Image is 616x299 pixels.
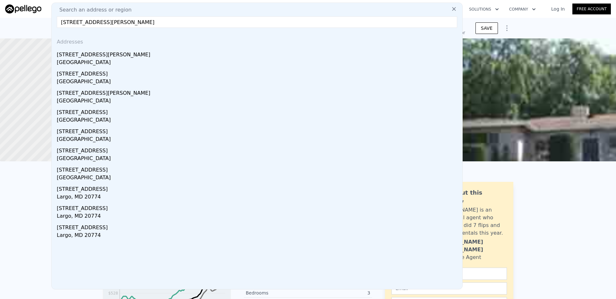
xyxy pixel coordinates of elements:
[413,29,465,36] div: Off Market, last sold for
[57,155,460,164] div: [GEOGRAPHIC_DATA]
[57,125,460,135] div: [STREET_ADDRESS]
[435,206,507,237] div: [PERSON_NAME] is an active local agent who personally did 7 flips and bought 3 rentals this year.
[308,290,370,296] div: 3
[435,188,507,206] div: Ask about this property
[57,202,460,212] div: [STREET_ADDRESS]
[57,87,460,97] div: [STREET_ADDRESS][PERSON_NAME]
[435,238,507,254] div: [PERSON_NAME] [PERSON_NAME]
[246,290,308,296] div: Bedrooms
[57,183,460,193] div: [STREET_ADDRESS]
[57,106,460,116] div: [STREET_ADDRESS]
[57,144,460,155] div: [STREET_ADDRESS]
[57,97,460,106] div: [GEOGRAPHIC_DATA]
[572,4,611,14] a: Free Account
[54,33,460,48] div: Addresses
[57,193,460,202] div: Largo, MD 20774
[475,22,498,34] button: SAVE
[57,78,460,87] div: [GEOGRAPHIC_DATA]
[5,4,41,13] img: Pellego
[57,68,460,78] div: [STREET_ADDRESS]
[57,48,460,59] div: [STREET_ADDRESS][PERSON_NAME]
[504,4,541,15] button: Company
[57,16,457,28] input: Enter an address, city, region, neighborhood or zip code
[57,231,460,240] div: Largo, MD 20774
[57,116,460,125] div: [GEOGRAPHIC_DATA]
[57,59,460,68] div: [GEOGRAPHIC_DATA]
[57,212,460,221] div: Largo, MD 20774
[57,135,460,144] div: [GEOGRAPHIC_DATA]
[57,174,460,183] div: [GEOGRAPHIC_DATA]
[54,6,132,14] span: Search an address or region
[57,164,460,174] div: [STREET_ADDRESS]
[57,221,460,231] div: [STREET_ADDRESS]
[501,22,513,35] button: Show Options
[543,6,572,12] a: Log In
[464,4,504,15] button: Solutions
[108,291,118,295] tspan: $528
